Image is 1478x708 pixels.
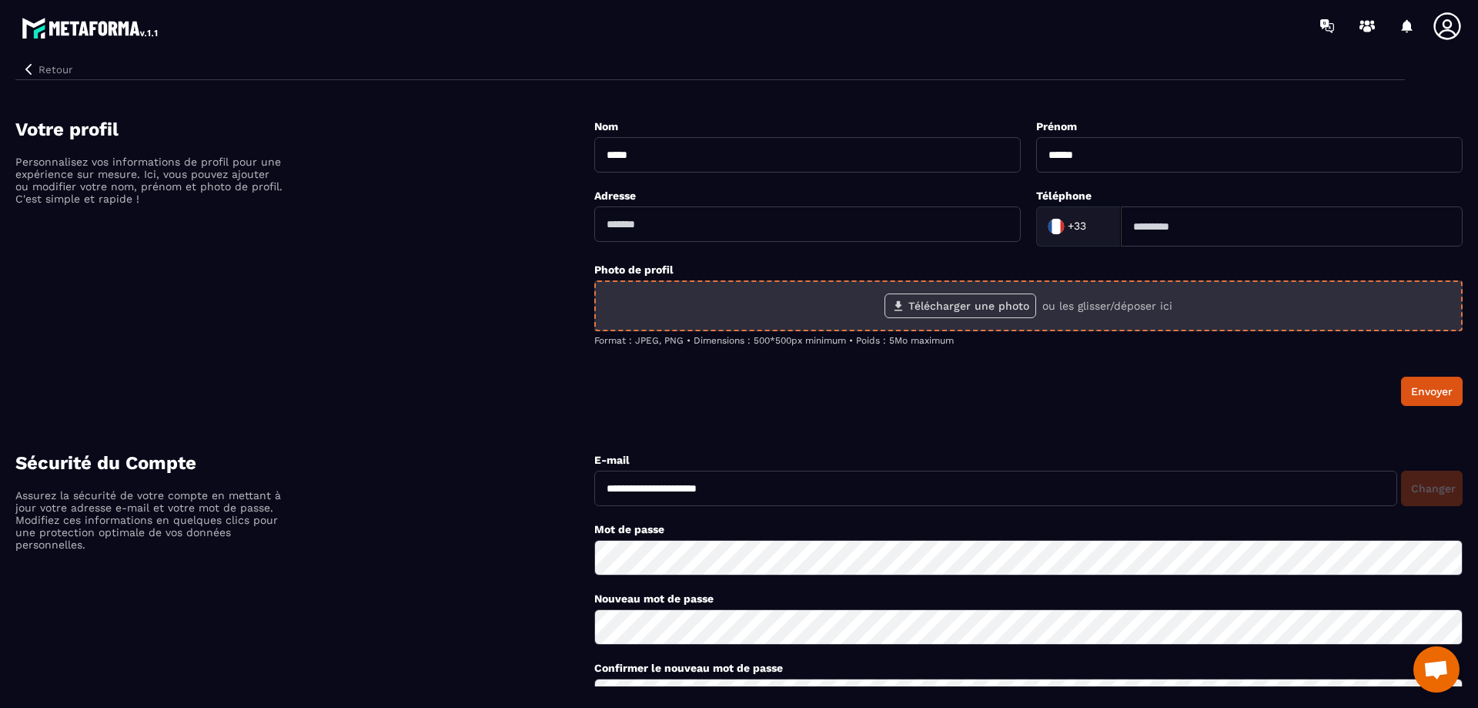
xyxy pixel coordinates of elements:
p: ou les glisser/déposer ici [1042,300,1172,312]
div: Ouvrir le chat [1413,646,1460,693]
label: E-mail [594,454,630,466]
p: Personnalisez vos informations de profil pour une expérience sur mesure. Ici, vous pouvez ajouter... [15,156,285,205]
p: Format : JPEG, PNG • Dimensions : 500*500px minimum • Poids : 5Mo maximum [594,335,1463,346]
label: Photo de profil [594,263,674,276]
label: Adresse [594,190,636,202]
label: Téléphone [1036,190,1092,202]
label: Nom [594,120,618,133]
label: Prénom [1036,120,1077,133]
h4: Sécurité du Compte [15,452,594,474]
button: Envoyer [1401,377,1463,406]
button: Retour [15,59,79,79]
img: logo [22,14,160,42]
label: Mot de passe [594,523,664,535]
div: Search for option [1036,206,1121,247]
img: Country Flag [1041,211,1072,242]
input: Search for option [1089,215,1105,238]
span: +33 [1068,219,1086,234]
h4: Votre profil [15,119,594,140]
label: Nouveau mot de passe [594,592,714,605]
label: Confirmer le nouveau mot de passe [594,662,783,674]
p: Assurez la sécurité de votre compte en mettant à jour votre adresse e-mail et votre mot de passe.... [15,489,285,551]
label: Télécharger une photo [884,294,1036,318]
